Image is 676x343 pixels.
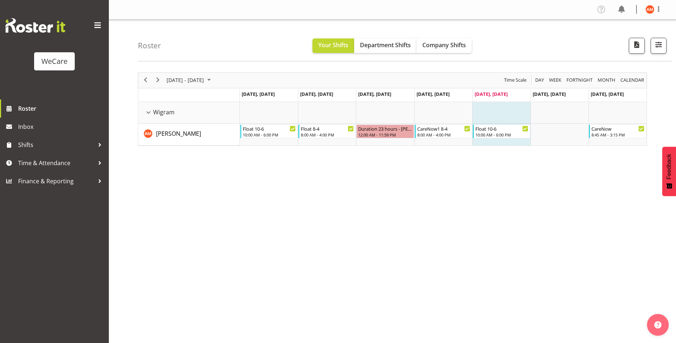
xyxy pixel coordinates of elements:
[591,91,624,97] span: [DATE], [DATE]
[318,41,348,49] span: Your Shifts
[243,132,296,138] div: 10:00 AM - 6:00 PM
[242,91,275,97] span: [DATE], [DATE]
[475,132,528,138] div: 10:00 AM - 6:00 PM
[138,124,240,146] td: Ashley Mendoza resource
[5,18,65,33] img: Rosterit website logo
[591,125,644,132] div: CareNow
[138,102,240,124] td: Wigram resource
[18,176,94,187] span: Finance & Reporting
[18,121,105,132] span: Inbox
[597,75,617,85] button: Timeline Month
[300,91,333,97] span: [DATE], [DATE]
[358,132,412,138] div: 12:00 AM - 11:59 PM
[156,130,201,138] span: [PERSON_NAME]
[358,125,412,132] div: Duration 23 hours - [PERSON_NAME]
[417,132,470,138] div: 8:00 AM - 4:00 PM
[646,5,654,14] img: ashley-mendoza11508.jpg
[164,73,215,88] div: Sep 29 - Oct 05, 2025
[597,75,616,85] span: Month
[662,147,676,196] button: Feedback - Show survey
[41,56,67,67] div: WeCare
[141,75,151,85] button: Previous
[166,75,205,85] span: [DATE] - [DATE]
[301,132,354,138] div: 8:00 AM - 4:00 PM
[566,75,593,85] span: Fortnight
[422,41,466,49] span: Company Shifts
[666,154,672,179] span: Feedback
[548,75,563,85] button: Timeline Week
[473,124,530,138] div: Ashley Mendoza"s event - Float 10-6 Begin From Friday, October 3, 2025 at 10:00:00 AM GMT+13:00 E...
[534,75,545,85] button: Timeline Day
[138,41,161,50] h4: Roster
[240,102,647,146] table: Timeline Week of October 3, 2025
[475,91,508,97] span: [DATE], [DATE]
[18,139,94,150] span: Shifts
[591,132,644,138] div: 8:45 AM - 3:15 PM
[417,91,450,97] span: [DATE], [DATE]
[301,125,354,132] div: Float 8-4
[415,124,472,138] div: Ashley Mendoza"s event - CareNow1 8-4 Begin From Thursday, October 2, 2025 at 8:00:00 AM GMT+13:0...
[243,125,296,132] div: Float 10-6
[298,124,356,138] div: Ashley Mendoza"s event - Float 8-4 Begin From Tuesday, September 30, 2025 at 8:00:00 AM GMT+13:00...
[153,75,163,85] button: Next
[654,321,661,328] img: help-xxl-2.png
[534,75,545,85] span: Day
[417,38,472,53] button: Company Shifts
[139,73,152,88] div: previous period
[18,103,105,114] span: Roster
[354,38,417,53] button: Department Shifts
[533,91,566,97] span: [DATE], [DATE]
[620,75,645,85] span: calendar
[312,38,354,53] button: Your Shifts
[503,75,527,85] span: Time Scale
[629,38,645,54] button: Download a PDF of the roster according to the set date range.
[138,72,647,146] div: Timeline Week of October 3, 2025
[152,73,164,88] div: next period
[503,75,528,85] button: Time Scale
[619,75,646,85] button: Month
[165,75,214,85] button: October 2025
[156,129,201,138] a: [PERSON_NAME]
[360,41,411,49] span: Department Shifts
[356,124,414,138] div: Ashley Mendoza"s event - Duration 23 hours - Ashley Mendoza Begin From Wednesday, October 1, 2025...
[358,91,391,97] span: [DATE], [DATE]
[589,124,646,138] div: Ashley Mendoza"s event - CareNow Begin From Sunday, October 5, 2025 at 8:45:00 AM GMT+13:00 Ends ...
[565,75,594,85] button: Fortnight
[475,125,528,132] div: Float 10-6
[153,108,175,117] span: Wigram
[417,125,470,132] div: CareNow1 8-4
[18,158,94,168] span: Time & Attendance
[651,38,667,54] button: Filter Shifts
[548,75,562,85] span: Week
[240,124,298,138] div: Ashley Mendoza"s event - Float 10-6 Begin From Monday, September 29, 2025 at 10:00:00 AM GMT+13:0...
